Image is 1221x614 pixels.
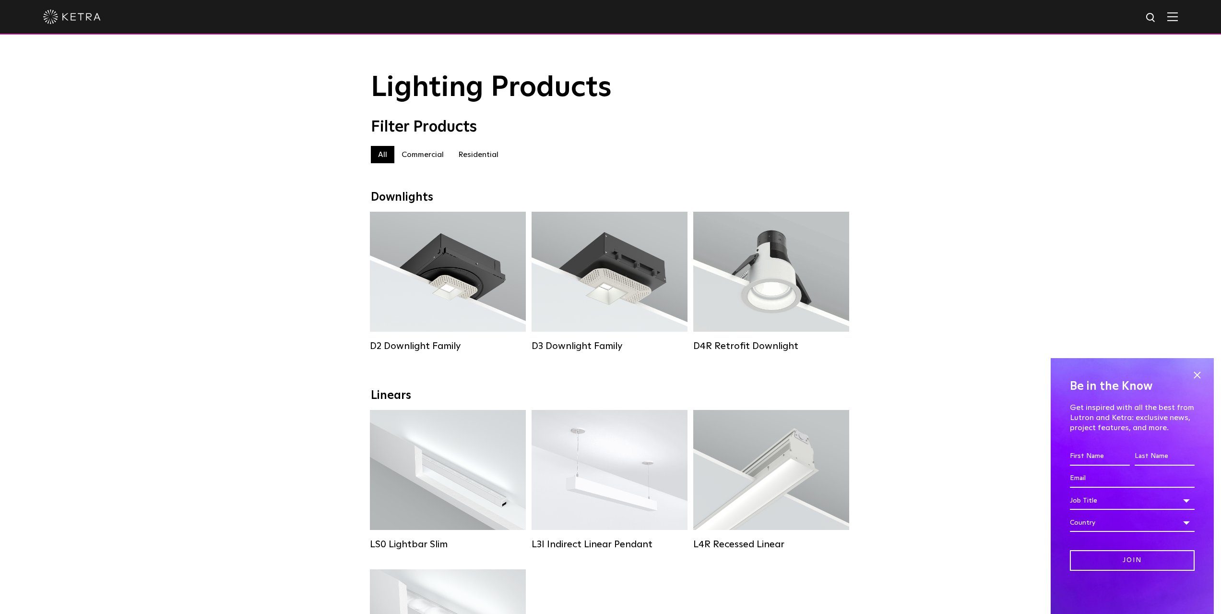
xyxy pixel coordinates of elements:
a: L4R Recessed Linear Lumen Output:400 / 600 / 800 / 1000Colors:White / BlackControl:Lutron Clear C... [693,410,849,555]
div: L3I Indirect Linear Pendant [532,539,688,550]
div: Filter Products [371,118,851,136]
a: D3 Downlight Family Lumen Output:700 / 900 / 1100Colors:White / Black / Silver / Bronze / Paintab... [532,212,688,357]
input: Last Name [1135,447,1195,466]
input: Email [1070,470,1195,488]
a: L3I Indirect Linear Pendant Lumen Output:400 / 600 / 800 / 1000Housing Colors:White / BlackContro... [532,410,688,555]
input: First Name [1070,447,1130,466]
div: Country [1070,514,1195,532]
div: L4R Recessed Linear [693,539,849,550]
span: Lighting Products [371,73,612,102]
a: D4R Retrofit Downlight Lumen Output:800Colors:White / BlackBeam Angles:15° / 25° / 40° / 60°Watta... [693,212,849,357]
a: LS0 Lightbar Slim Lumen Output:200 / 350Colors:White / BlackControl:X96 Controller [370,410,526,555]
img: ketra-logo-2019-white [43,10,101,24]
a: D2 Downlight Family Lumen Output:1200Colors:White / Black / Gloss Black / Silver / Bronze / Silve... [370,212,526,357]
h4: Be in the Know [1070,377,1195,396]
label: Commercial [394,146,451,163]
div: D3 Downlight Family [532,340,688,352]
input: Join [1070,550,1195,571]
div: Job Title [1070,492,1195,510]
div: Linears [371,389,851,403]
p: Get inspired with all the best from Lutron and Ketra: exclusive news, project features, and more. [1070,403,1195,433]
label: All [371,146,394,163]
img: Hamburger%20Nav.svg [1167,12,1178,21]
div: Downlights [371,191,851,205]
img: search icon [1145,12,1157,24]
div: D4R Retrofit Downlight [693,340,849,352]
label: Residential [451,146,506,163]
div: LS0 Lightbar Slim [370,539,526,550]
div: D2 Downlight Family [370,340,526,352]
